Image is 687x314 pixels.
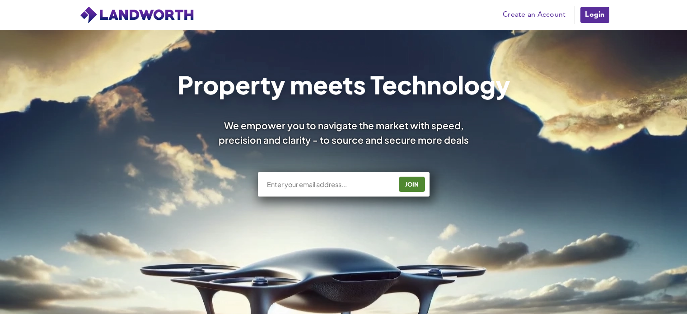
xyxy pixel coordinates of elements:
[206,118,481,146] div: We empower you to navigate the market with speed, precision and clarity - to source and secure mo...
[177,72,510,97] h1: Property meets Technology
[498,8,570,22] a: Create an Account
[399,177,425,192] button: JOIN
[580,6,610,24] a: Login
[266,180,392,189] input: Enter your email address...
[402,177,422,192] div: JOIN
